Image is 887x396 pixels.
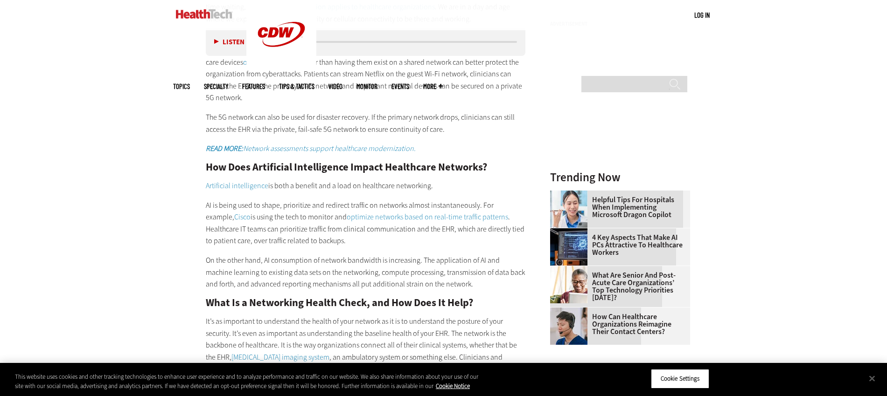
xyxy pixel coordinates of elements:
a: READ MORE:Network assessments support healthcare modernization. [206,143,416,153]
em: Network assessments support healthcare modernization. [206,143,416,153]
span: Topics [173,83,190,90]
button: Close [862,368,882,389]
a: More information about your privacy [436,382,470,390]
a: Artificial intelligence [206,181,268,191]
p: is both a benefit and a load on healthcare networking. [206,180,526,192]
a: Doctor using phone to dictate to tablet [550,191,592,198]
a: Tips & Tactics [279,83,314,90]
img: Healthcare contact center [550,307,587,345]
h3: Trending Now [550,171,690,183]
a: optimize networks based on real-time traffic patterns [347,212,508,222]
div: User menu [694,10,710,20]
p: AI is being used to shape, prioritize and redirect traffic on networks almost instantaneously. Fo... [206,199,526,247]
a: [MEDICAL_DATA] imaging system [231,352,329,362]
p: On the other hand, AI consumption of network bandwidth is increasing. The application of AI and m... [206,254,526,290]
a: Helpful Tips for Hospitals When Implementing Microsoft Dragon Copilot [550,196,684,218]
a: What Are Senior and Post-Acute Care Organizations’ Top Technology Priorities [DATE]? [550,272,684,301]
a: 4 Key Aspects That Make AI PCs Attractive to Healthcare Workers [550,234,684,256]
img: Older person using tablet [550,266,587,303]
a: How Can Healthcare Organizations Reimagine Their Contact Centers? [550,313,684,335]
img: Home [176,9,232,19]
a: Healthcare contact center [550,307,592,315]
a: Cisco [234,212,251,222]
a: Desktop monitor with brain AI concept [550,228,592,236]
h2: How Does Artificial Intelligence Impact Healthcare Networks? [206,162,526,172]
a: Events [391,83,409,90]
span: Specialty [204,83,228,90]
a: Features [242,83,265,90]
img: Desktop monitor with brain AI concept [550,228,587,266]
strong: READ MORE: [206,143,243,153]
span: More [423,83,443,90]
p: The 5G network can also be used for disaster recovery. If the primary network drops, clinicians c... [206,111,526,135]
a: Log in [694,11,710,19]
p: It’s as important to understand the health of your network as it is to understand the posture of ... [206,315,526,375]
img: Doctor using phone to dictate to tablet [550,191,587,228]
button: Cookie Settings [651,369,709,389]
a: Older person using tablet [550,266,592,273]
a: CDW [246,61,316,71]
iframe: advertisement [550,30,690,147]
a: MonITor [356,83,377,90]
a: Video [328,83,342,90]
div: This website uses cookies and other tracking technologies to enhance user experience and to analy... [15,372,488,390]
h2: What Is a Networking Health Check, and How Does It Help? [206,298,526,308]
